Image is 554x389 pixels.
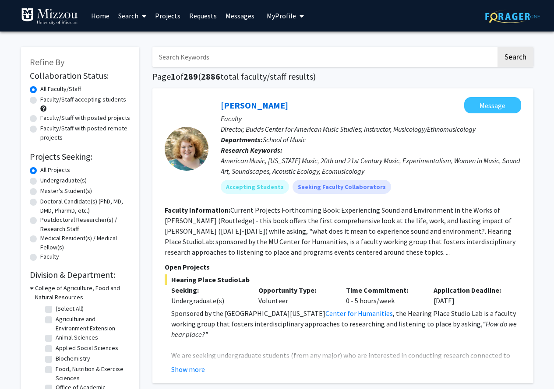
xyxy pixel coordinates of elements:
p: Opportunity Type: [258,285,333,295]
label: Faculty [40,252,59,261]
span: Hearing Place StudioLab [165,274,521,285]
a: Home [87,0,114,31]
label: Animal Sciences [56,333,98,342]
fg-read-more: Current Projects Forthcoming Book: Experiencing Sound and Environment in the Works of [PERSON_NAM... [165,206,515,256]
p: Application Deadline: [434,285,508,295]
label: (Select All) [56,304,84,313]
label: Applied Social Sciences [56,343,118,353]
a: Messages [221,0,259,31]
span: Refine By [30,56,64,67]
label: Doctoral Candidate(s) (PhD, MD, DMD, PharmD, etc.) [40,197,131,215]
a: Projects [151,0,185,31]
span: My Profile [267,11,296,20]
span: School of Music [263,135,306,144]
h2: Projects Seeking: [30,151,131,162]
p: Open Projects [165,262,521,272]
div: American Music, [US_STATE] Music, 20th and 21st Century Music, Experimentalism, Women in Music, S... [221,155,521,176]
h2: Collaboration Status: [30,70,131,81]
a: Search [114,0,151,31]
a: Requests [185,0,221,31]
iframe: Chat [7,350,37,382]
span: 289 [183,71,198,82]
b: Faculty Information: [165,206,230,214]
div: [DATE] [427,285,515,306]
p: Director, Budds Center for American Music Studies; Instructor, Musicology/Ethnomusicology [221,124,521,134]
label: Medical Resident(s) / Medical Fellow(s) [40,234,131,252]
p: Seeking: [171,285,246,295]
button: Search [498,47,533,67]
b: Departments: [221,135,263,144]
label: Faculty/Staff with posted projects [40,113,130,123]
span: 2886 [201,71,220,82]
div: Undergraduate(s) [171,295,246,306]
img: ForagerOne Logo [485,10,540,23]
a: Center for Humanities [325,309,393,318]
mat-chip: Accepting Students [221,180,289,194]
label: Biochemistry [56,354,90,363]
label: All Projects [40,165,70,175]
mat-chip: Seeking Faculty Collaborators [293,180,391,194]
b: Research Keywords: [221,146,282,154]
div: Volunteer [252,285,339,306]
span: 1 [171,71,176,82]
label: All Faculty/Staff [40,84,81,94]
input: Search Keywords [152,47,496,67]
div: 0 - 5 hours/week [339,285,427,306]
button: Message Megan Murph [464,97,521,113]
label: Postdoctoral Researcher(s) / Research Staff [40,215,131,234]
img: University of Missouri Logo [21,8,78,25]
label: Agriculture and Environment Extension [56,315,128,333]
h1: Page of ( total faculty/staff results) [152,71,533,82]
label: Master's Student(s) [40,186,92,196]
label: Undergraduate(s) [40,176,87,185]
label: Faculty/Staff accepting students [40,95,126,104]
p: Sponsored by the [GEOGRAPHIC_DATA][US_STATE] , the Hearing Place Studio Lab is a faculty working ... [171,308,521,340]
label: Faculty/Staff with posted remote projects [40,124,131,142]
a: [PERSON_NAME] [221,100,288,111]
p: Time Commitment: [346,285,420,295]
p: Faculty [221,113,521,124]
label: Food, Nutrition & Exercise Sciences [56,364,128,383]
h2: Division & Department: [30,270,131,280]
button: Show more [171,364,205,375]
h3: College of Agriculture, Food and Natural Resources [35,284,131,302]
